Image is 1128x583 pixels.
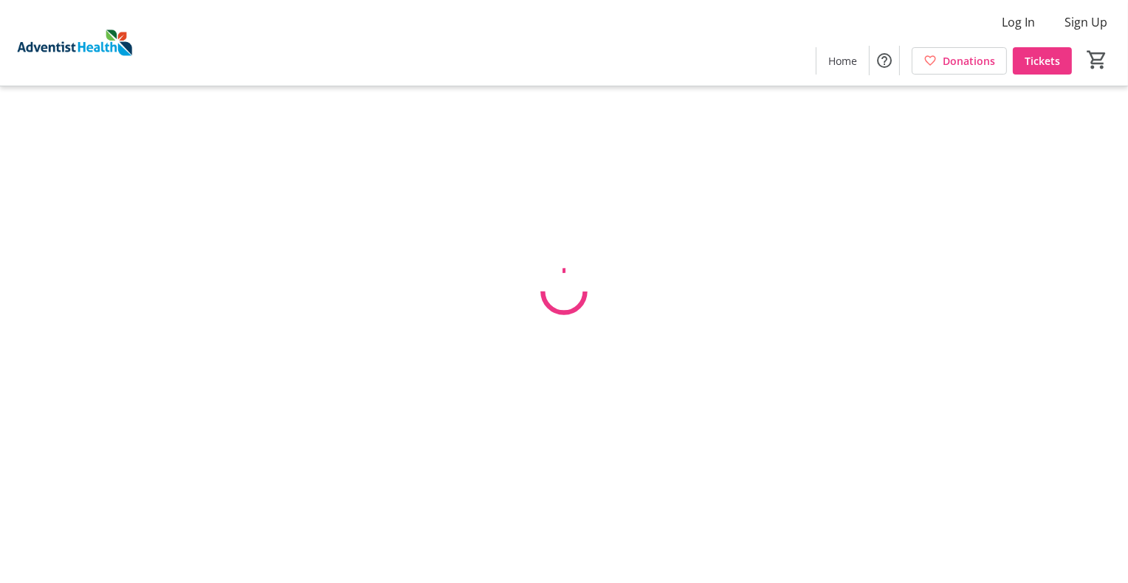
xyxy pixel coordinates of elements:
button: Cart [1084,46,1110,73]
a: Donations [912,47,1007,75]
button: Help [870,46,899,75]
button: Log In [990,10,1047,34]
img: Adventist Health's Logo [9,6,140,80]
span: Sign Up [1065,13,1107,31]
a: Tickets [1013,47,1072,75]
a: Home [816,47,869,75]
span: Tickets [1025,53,1060,69]
button: Sign Up [1053,10,1119,34]
span: Log In [1002,13,1035,31]
span: Donations [943,53,995,69]
span: Home [828,53,857,69]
